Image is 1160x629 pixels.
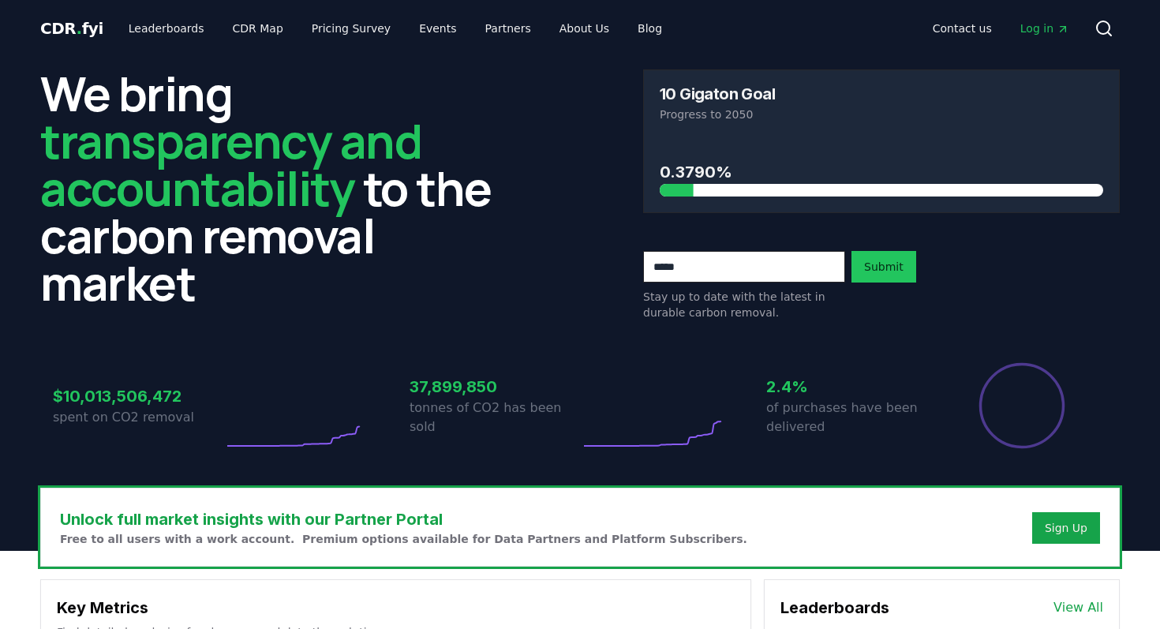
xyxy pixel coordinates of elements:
[40,69,517,306] h2: We bring to the carbon removal market
[57,596,735,620] h3: Key Metrics
[116,14,217,43] a: Leaderboards
[40,19,103,38] span: CDR fyi
[60,507,747,531] h3: Unlock full market insights with our Partner Portal
[406,14,469,43] a: Events
[660,160,1103,184] h3: 0.3790%
[1020,21,1069,36] span: Log in
[547,14,622,43] a: About Us
[660,107,1103,122] p: Progress to 2050
[920,14,1082,43] nav: Main
[1032,512,1100,544] button: Sign Up
[625,14,675,43] a: Blog
[299,14,403,43] a: Pricing Survey
[53,408,223,427] p: spent on CO2 removal
[920,14,1005,43] a: Contact us
[473,14,544,43] a: Partners
[40,17,103,39] a: CDR.fyi
[410,399,580,436] p: tonnes of CO2 has been sold
[1053,598,1103,617] a: View All
[660,86,775,102] h3: 10 Gigaton Goal
[766,375,937,399] h3: 2.4%
[978,361,1066,450] div: Percentage of sales delivered
[77,19,82,38] span: .
[53,384,223,408] h3: $10,013,506,472
[643,289,845,320] p: Stay up to date with the latest in durable carbon removal.
[40,108,421,220] span: transparency and accountability
[780,596,889,620] h3: Leaderboards
[60,531,747,547] p: Free to all users with a work account. Premium options available for Data Partners and Platform S...
[851,251,916,283] button: Submit
[220,14,296,43] a: CDR Map
[1008,14,1082,43] a: Log in
[766,399,937,436] p: of purchases have been delivered
[1045,520,1087,536] a: Sign Up
[410,375,580,399] h3: 37,899,850
[116,14,675,43] nav: Main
